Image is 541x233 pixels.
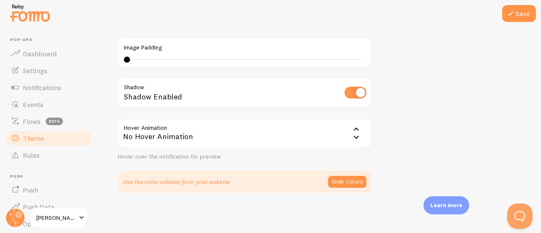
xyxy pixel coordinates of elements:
span: [PERSON_NAME] [36,213,77,223]
span: Dashboard [23,49,57,58]
a: Push Data [5,198,92,215]
span: Theme [23,134,44,143]
label: Image Padding [124,44,366,52]
div: Hover over the notification for preview [118,153,372,161]
a: Theme [5,130,92,147]
span: Events [23,100,44,109]
span: Pop-ups [10,37,92,43]
span: Push [10,174,92,179]
img: fomo-relay-logo-orange.svg [9,2,51,24]
span: Push [23,186,38,194]
span: Flows [23,117,41,126]
span: Rules [23,151,40,159]
span: beta [46,118,63,125]
span: Notifications [23,83,61,92]
div: Learn more [424,196,469,214]
a: Dashboard [5,45,92,62]
div: Shadow Enabled [118,78,372,109]
span: Settings [23,66,47,75]
div: No Hover Animation [118,118,372,148]
a: Push [5,181,92,198]
button: Grab Colors [328,176,366,188]
a: Settings [5,62,92,79]
iframe: Help Scout Beacon - Open [507,203,533,229]
a: [PERSON_NAME] [30,208,87,228]
p: Use the color scheme from your website [123,178,230,186]
p: Learn more [430,201,462,209]
span: Push Data [23,203,55,211]
a: Events [5,96,92,113]
a: Rules [5,147,92,164]
a: Flows beta [5,113,92,130]
a: Notifications [5,79,92,96]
